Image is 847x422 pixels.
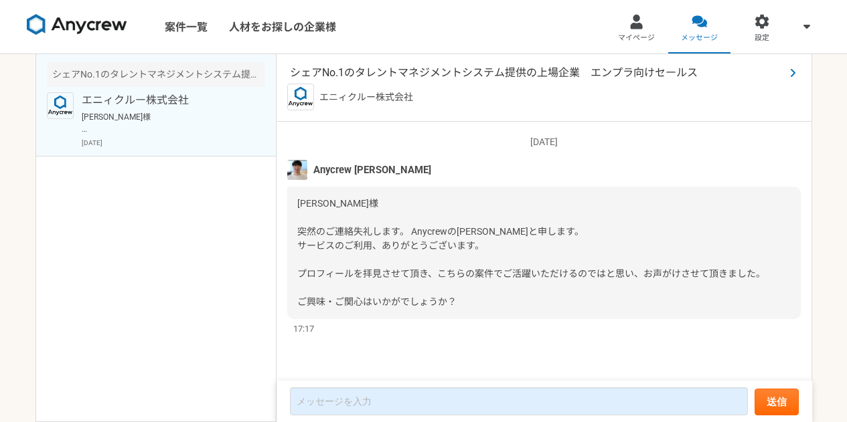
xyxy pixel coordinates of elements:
[287,160,307,180] img: %E3%83%95%E3%82%9A%E3%83%AD%E3%83%95%E3%82%A3%E3%83%BC%E3%83%AB%E7%94%BB%E5%83%8F%E3%81%AE%E3%82%...
[82,92,247,108] p: エニィクルー株式会社
[681,33,718,43] span: メッセージ
[293,322,314,335] span: 17:17
[755,33,769,43] span: 設定
[313,163,431,177] span: Anycrew [PERSON_NAME]
[287,135,801,149] p: [DATE]
[297,198,765,307] span: [PERSON_NAME]様 突然のご連絡失礼します。 Anycrewの[PERSON_NAME]と申します。 サービスのご利用、ありがとうございます。 プロフィールを拝見させて頂き、こちらの案...
[82,138,265,148] p: [DATE]
[755,389,799,415] button: 送信
[319,90,413,104] p: エニィクルー株式会社
[290,65,785,81] span: シェアNo.1のタレントマネジメントシステム提供の上場企業 エンプラ向けセールス
[27,14,127,35] img: 8DqYSo04kwAAAAASUVORK5CYII=
[287,84,314,110] img: logo_text_blue_01.png
[618,33,655,43] span: マイページ
[47,92,74,119] img: logo_text_blue_01.png
[47,62,265,87] div: シェアNo.1のタレントマネジメントシステム提供の上場企業 エンプラ向けセールス
[82,111,247,135] p: [PERSON_NAME]様 突然のご連絡失礼します。 Anycrewの[PERSON_NAME]と申します。 サービスのご利用、ありがとうございます。 プロフィールを拝見させて頂き、こちらの案...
